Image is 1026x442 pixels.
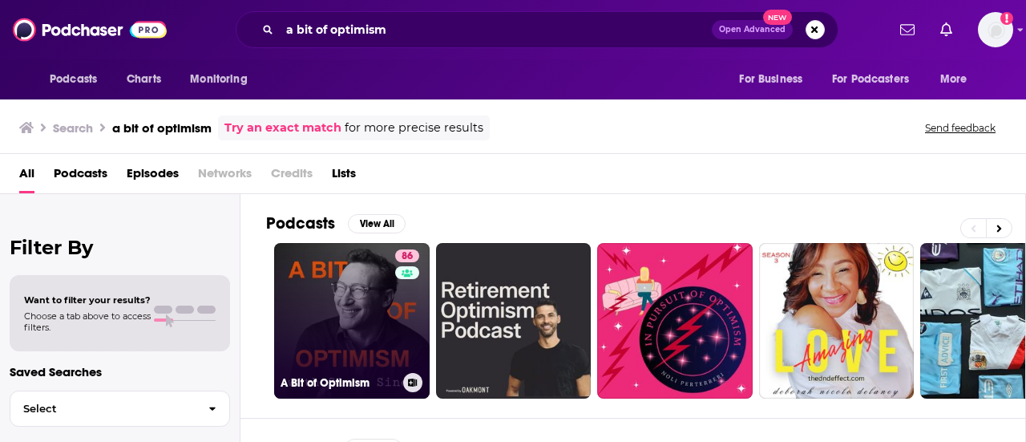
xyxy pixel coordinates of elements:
h3: Search [53,120,93,136]
span: for more precise results [345,119,483,137]
button: open menu [929,64,988,95]
button: Open AdvancedNew [712,20,793,39]
span: Networks [198,160,252,193]
button: Send feedback [920,121,1000,135]
span: Podcasts [50,68,97,91]
a: Charts [116,64,171,95]
span: Charts [127,68,161,91]
img: User Profile [978,12,1013,47]
button: View All [348,214,406,233]
input: Search podcasts, credits, & more... [280,17,712,43]
button: Show profile menu [978,12,1013,47]
a: Show notifications dropdown [934,16,959,43]
span: Logged in as shannnon_white [978,12,1013,47]
button: Select [10,391,230,427]
a: PodcastsView All [266,213,406,233]
span: Choose a tab above to access filters. [24,310,151,333]
span: New [763,10,792,25]
p: Saved Searches [10,364,230,379]
h2: Filter By [10,236,230,259]
div: Search podcasts, credits, & more... [236,11,838,48]
button: open menu [38,64,118,95]
span: Want to filter your results? [24,294,151,306]
h2: Podcasts [266,213,335,233]
span: Open Advanced [719,26,786,34]
span: Select [10,403,196,414]
a: Episodes [127,160,179,193]
span: 86 [402,249,413,265]
button: open menu [728,64,822,95]
span: For Business [739,68,802,91]
span: Monitoring [190,68,247,91]
a: Lists [332,160,356,193]
a: All [19,160,34,193]
a: 86 [395,249,419,262]
a: Try an exact match [224,119,341,137]
button: open menu [179,64,268,95]
span: For Podcasters [832,68,909,91]
img: Podchaser - Follow, Share and Rate Podcasts [13,14,167,45]
h3: A Bit of Optimism [281,376,397,390]
button: open menu [822,64,932,95]
svg: Add a profile image [1000,12,1013,25]
a: Podcasts [54,160,107,193]
span: More [940,68,967,91]
a: Show notifications dropdown [894,16,921,43]
span: Credits [271,160,313,193]
h3: a bit of optimism [112,120,212,136]
a: 86A Bit of Optimism [274,243,430,399]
